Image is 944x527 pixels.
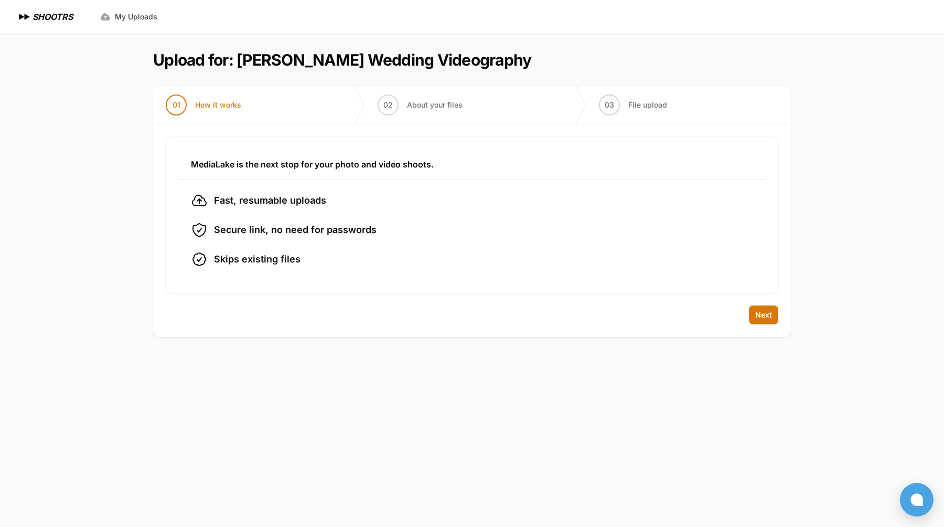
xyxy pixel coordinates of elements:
a: SHOOTRS SHOOTRS [17,10,73,23]
span: My Uploads [115,12,157,22]
span: Next [755,310,772,320]
span: Secure link, no need for passwords [214,223,377,237]
button: Open chat window [900,483,934,517]
span: 02 [383,100,393,110]
h1: Upload for: [PERSON_NAME] Wedding Videography [153,50,531,69]
span: How it works [195,100,241,110]
h1: SHOOTRS [33,10,73,23]
button: 03 File upload [586,86,680,124]
span: About your files [407,100,463,110]
span: 03 [605,100,614,110]
a: My Uploads [94,7,164,26]
button: Next [749,305,778,324]
span: File upload [628,100,667,110]
button: 01 How it works [153,86,254,124]
span: Skips existing files [214,252,301,267]
span: Fast, resumable uploads [214,193,326,208]
img: SHOOTRS [17,10,33,23]
button: 02 About your files [365,86,475,124]
span: 01 [173,100,180,110]
h3: MediaLake is the next stop for your photo and video shoots. [191,158,753,171]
